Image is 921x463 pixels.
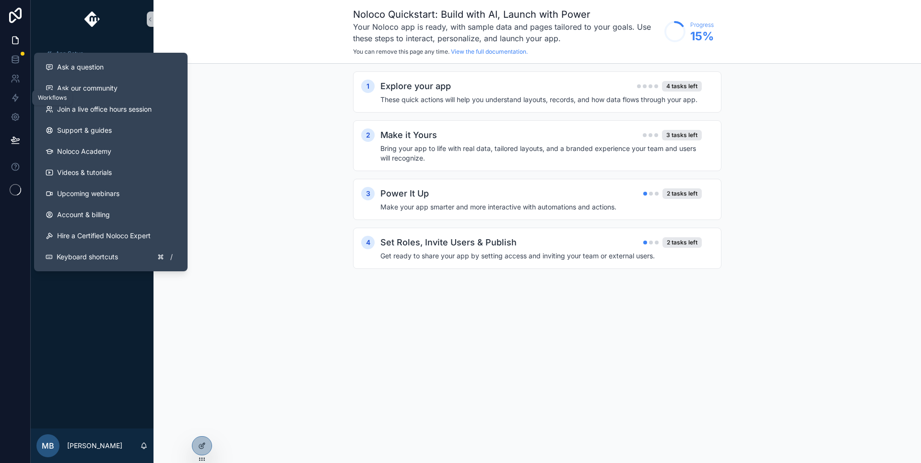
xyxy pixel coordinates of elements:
div: Workflows [38,94,67,102]
span: Join a live office hours session [57,104,152,114]
a: View the full documentation. [451,48,528,55]
span: / [167,253,175,261]
span: Noloco Academy [57,147,111,156]
a: Join a live office hours session [38,99,184,120]
button: Keyboard shortcuts/ [38,246,184,267]
button: Hire a Certified Noloco Expert [38,225,184,246]
a: Account & billing [38,204,184,225]
a: Support & guides [38,120,184,141]
span: Hire a Certified Noloco Expert [57,231,151,241]
a: Ask our community [38,78,184,99]
img: App logo [84,12,100,27]
span: Progress [690,21,714,29]
a: Videos & tutorials [38,162,184,183]
span: Account & billing [57,210,110,220]
span: MB [42,440,54,451]
span: Keyboard shortcuts [57,252,118,262]
h3: Your Noloco app is ready, with sample data and pages tailored to your goals. Use these steps to i... [353,21,660,44]
p: [PERSON_NAME] [67,441,122,451]
h1: Noloco Quickstart: Build with AI, Launch with Power [353,8,660,21]
a: Noloco Academy [38,141,184,162]
a: App Setup [36,45,148,62]
span: Ask a question [57,62,104,72]
a: Upcoming webinars [38,183,184,204]
div: scrollable content [31,38,153,209]
button: Ask a question [38,57,184,78]
span: Ask our community [57,83,118,93]
span: Support & guides [57,126,112,135]
span: You can remove this page any time. [353,48,449,55]
span: Videos & tutorials [57,168,112,177]
span: App Setup [56,50,83,58]
span: Upcoming webinars [57,189,119,198]
span: 15 % [690,29,714,44]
